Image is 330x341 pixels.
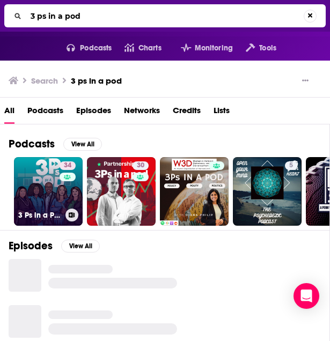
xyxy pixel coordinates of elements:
[4,102,14,124] a: All
[285,161,297,170] a: 5
[9,239,100,253] a: EpisodesView All
[4,4,326,27] div: Search...
[259,41,276,56] span: Tools
[80,41,112,56] span: Podcasts
[195,41,233,56] span: Monitoring
[298,76,313,86] button: Show More Button
[9,239,53,253] h2: Episodes
[137,160,144,171] span: 30
[60,161,76,170] a: 34
[214,102,230,124] a: Lists
[233,157,302,226] a: 5
[138,41,162,56] span: Charts
[133,161,149,170] a: 30
[168,40,233,57] button: open menu
[26,8,304,25] input: Search...
[18,211,61,220] h3: 3 Ps in a Pod: An Education Podcast
[14,157,83,226] a: 343 Ps in a Pod: An Education Podcast
[9,137,55,151] h2: Podcasts
[9,137,102,151] a: PodcastsView All
[54,40,112,57] button: open menu
[31,76,58,86] h3: Search
[27,102,63,124] a: Podcasts
[173,102,201,124] a: Credits
[289,160,293,171] span: 5
[71,76,122,86] h3: 3 ps in a pod
[61,240,100,253] button: View All
[63,138,102,151] button: View All
[233,40,276,57] button: open menu
[64,160,71,171] span: 34
[87,157,156,226] a: 30
[112,40,161,57] a: Charts
[124,102,160,124] a: Networks
[76,102,111,124] a: Episodes
[294,283,319,309] div: Open Intercom Messenger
